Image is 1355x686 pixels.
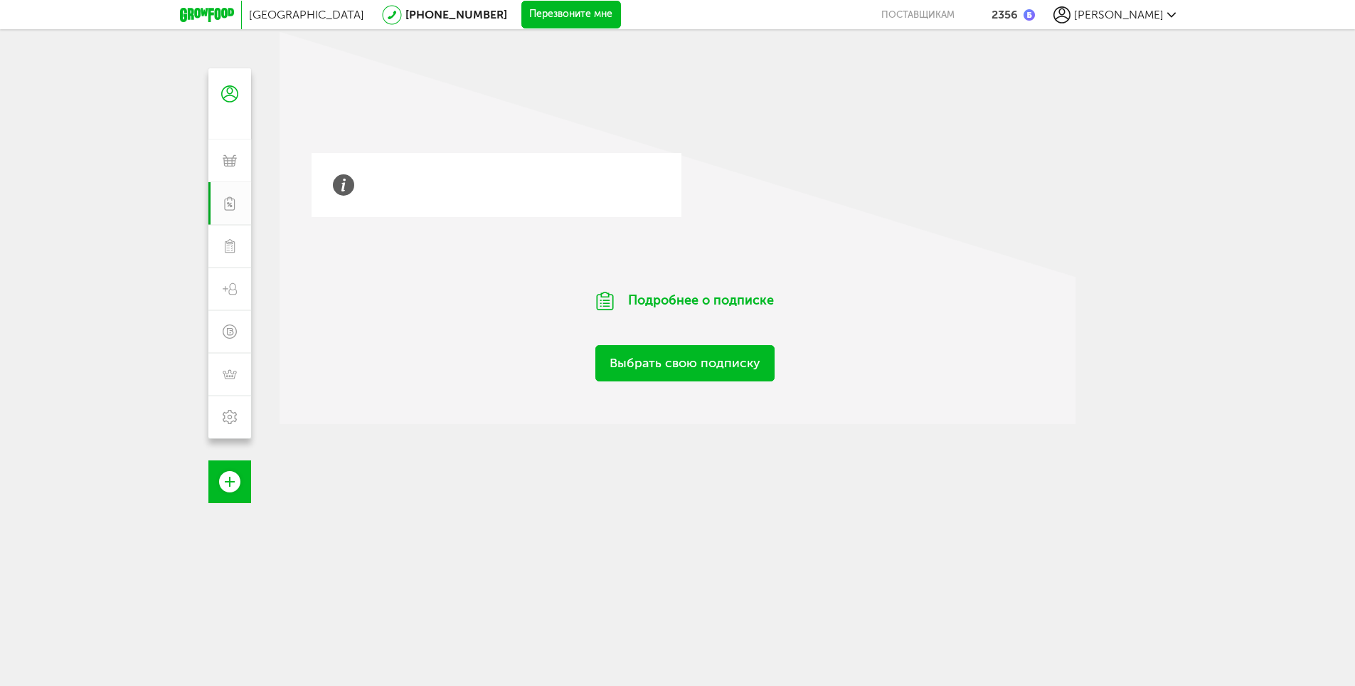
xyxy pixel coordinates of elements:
[333,174,354,196] img: info-grey.b4c3b60.svg
[1074,8,1164,21] span: [PERSON_NAME]
[557,274,813,328] div: Подробнее о подписке
[521,1,621,29] button: Перезвоните мне
[992,8,1018,21] div: 2356
[1024,9,1035,21] img: bonus_b.cdccf46.png
[405,8,507,21] a: [PHONE_NUMBER]
[249,8,364,21] span: [GEOGRAPHIC_DATA]
[595,345,775,381] a: Выбрать свою подписку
